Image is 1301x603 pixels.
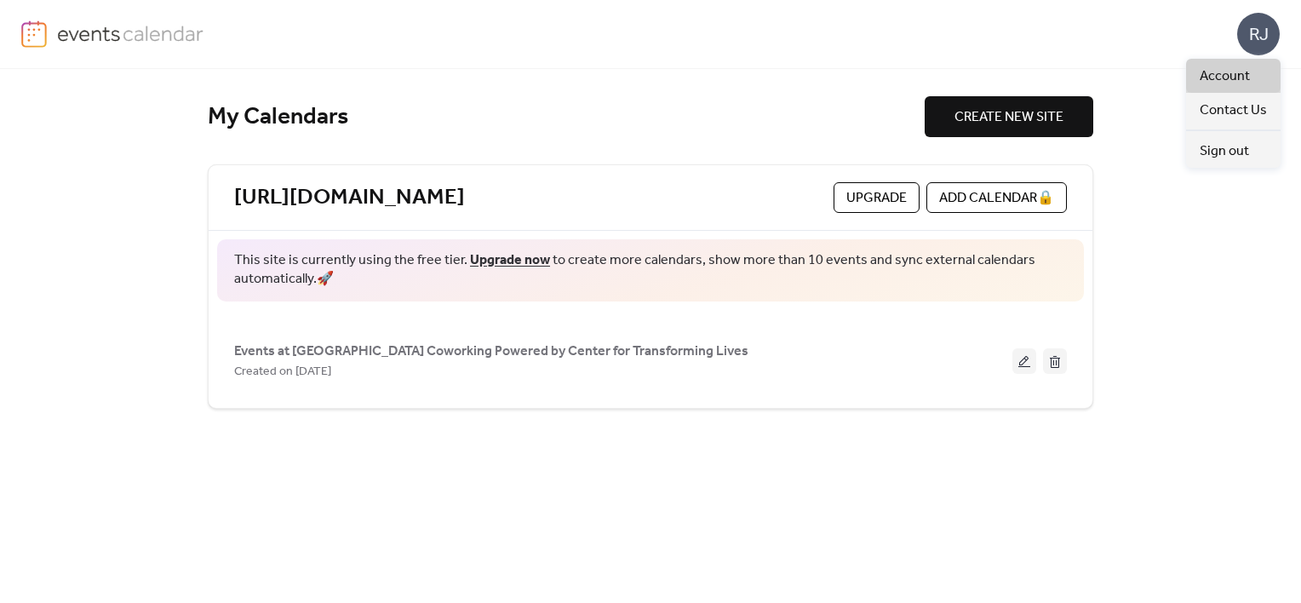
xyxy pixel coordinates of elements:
span: Contact Us [1200,100,1267,121]
span: This site is currently using the free tier. to create more calendars, show more than 10 events an... [234,251,1067,290]
a: [URL][DOMAIN_NAME] [234,184,465,212]
a: Account [1186,59,1281,93]
img: logo-type [57,20,204,46]
span: Sign out [1200,141,1249,162]
a: Events at [GEOGRAPHIC_DATA] Coworking Powered by Center for Transforming Lives [234,347,748,356]
span: Account [1200,66,1250,87]
span: CREATE NEW SITE [954,107,1063,128]
span: Upgrade [846,188,907,209]
span: Created on [DATE] [234,362,331,382]
div: RJ [1237,13,1280,55]
img: logo [21,20,47,48]
a: Upgrade now [470,247,550,273]
span: Events at [GEOGRAPHIC_DATA] Coworking Powered by Center for Transforming Lives [234,342,748,362]
a: Contact Us [1186,93,1281,127]
div: My Calendars [208,102,925,132]
button: CREATE NEW SITE [925,96,1093,137]
button: Upgrade [834,182,920,213]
